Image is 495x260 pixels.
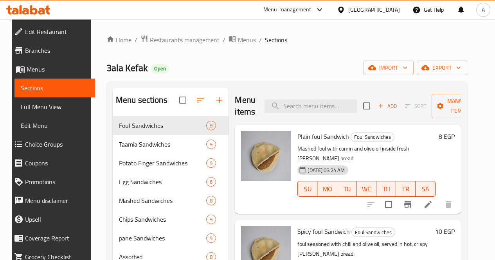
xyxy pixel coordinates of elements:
[370,63,407,73] span: import
[304,167,348,174] span: [DATE] 03:24 AM
[191,91,210,109] span: Sort sections
[348,5,400,14] div: [GEOGRAPHIC_DATA]
[358,98,375,114] span: Select section
[206,177,216,186] div: items
[432,94,484,118] button: Manage items
[8,210,95,229] a: Upsell
[419,183,432,195] span: SA
[297,226,350,237] span: Spicy foul Sandwich
[25,196,88,205] span: Menu disclaimer
[25,27,88,36] span: Edit Restaurant
[8,22,95,41] a: Edit Restaurant
[206,121,216,130] div: items
[8,154,95,172] a: Coupons
[265,35,287,45] span: Sections
[352,228,395,237] span: Foul Sandwiches
[25,158,88,168] span: Coupons
[25,46,88,55] span: Branches
[206,158,216,168] div: items
[151,64,169,74] div: Open
[439,195,458,214] button: delete
[317,181,337,197] button: MO
[106,59,148,77] span: 3ala Kefak
[207,122,216,129] span: 9
[207,160,216,167] span: 9
[297,144,435,163] p: Mashed foul with cumin and olive oil inside fresh [PERSON_NAME] bread
[360,183,373,195] span: WE
[376,181,396,197] button: TH
[8,41,95,60] a: Branches
[340,183,354,195] span: TU
[113,135,229,154] div: Taamia Sandwiches9
[14,97,95,116] a: Full Menu View
[380,183,393,195] span: TH
[207,197,216,204] span: 8
[119,121,206,130] div: Foul Sandwiches
[265,99,357,113] input: search
[210,91,229,109] button: Add section
[140,35,220,45] a: Restaurants management
[297,181,317,197] button: SU
[263,5,311,14] div: Menu-management
[235,94,255,118] h2: Menu items
[119,158,206,168] span: Potato Finger Sandwiches
[135,35,137,45] li: /
[150,35,220,45] span: Restaurants management
[207,178,216,186] span: 6
[206,233,216,243] div: items
[207,141,216,148] span: 9
[259,35,262,45] li: /
[400,100,432,112] span: Select section first
[396,181,416,197] button: FR
[351,133,394,142] div: Foul Sandwiches
[375,100,400,112] span: Add item
[439,131,455,142] h6: 8 EGP
[423,63,461,73] span: export
[207,216,216,223] span: 9
[435,226,455,237] h6: 10 EGP
[119,215,206,224] span: Chips Sandwiches
[113,210,229,229] div: Chips Sandwiches9
[8,229,95,247] a: Coverage Report
[416,181,435,197] button: SA
[351,228,395,237] div: Foul Sandwiches
[223,35,225,45] li: /
[106,35,131,45] a: Home
[113,116,229,135] div: Foul Sandwiches9
[297,131,349,142] span: Plain foul Sandwich
[8,172,95,191] a: Promotions
[398,195,417,214] button: Branch-specific-item
[399,183,412,195] span: FR
[423,200,433,209] a: Edit menu item
[119,140,206,149] span: Taamia Sandwiches
[320,183,334,195] span: MO
[8,191,95,210] a: Menu disclaimer
[380,196,397,213] span: Select to update
[8,60,95,79] a: Menus
[241,131,291,181] img: Plain foul Sandwich
[14,116,95,135] a: Edit Menu
[377,102,398,111] span: Add
[482,5,485,14] span: A
[301,183,314,195] span: SU
[106,35,467,45] nav: breadcrumb
[206,140,216,149] div: items
[438,96,478,116] span: Manage items
[25,177,88,186] span: Promotions
[8,135,95,154] a: Choice Groups
[25,215,88,224] span: Upsell
[25,233,88,243] span: Coverage Report
[21,102,88,111] span: Full Menu View
[113,191,229,210] div: Mashed Sandwiches8
[297,239,432,259] p: foul seasoned with chili and olive oil, served in hot, crispy [PERSON_NAME] bread.
[21,83,88,93] span: Sections
[119,233,206,243] span: pane Sandwiches
[119,177,206,186] div: Egg Sandwiches
[25,140,88,149] span: Choice Groups
[351,133,394,142] span: Foul Sandwiches
[364,61,414,75] button: import
[375,100,400,112] button: Add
